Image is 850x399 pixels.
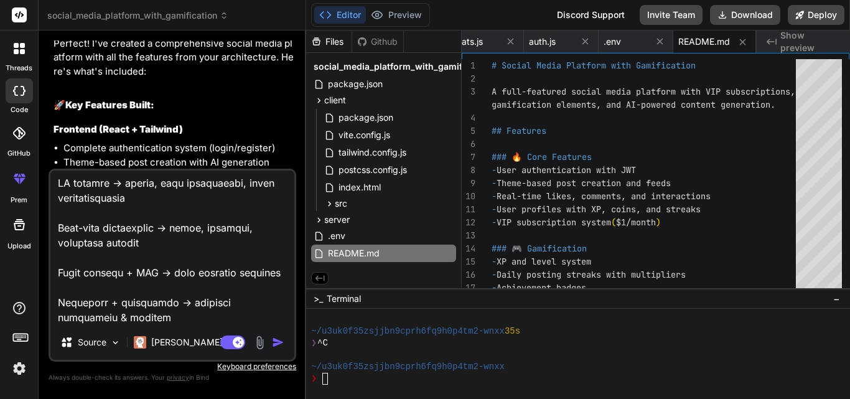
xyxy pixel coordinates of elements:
span: VIP subscription system [497,217,611,228]
span: ## Features [492,125,546,136]
span: index.html [337,180,382,195]
span: - [492,282,497,293]
span: Terminal [327,293,361,305]
span: - [492,217,497,228]
div: 2 [462,72,475,85]
div: 15 [462,255,475,268]
span: social_media_platform_with_gamification [47,9,228,22]
span: ration. [740,99,775,110]
span: ### 🎮 Gamification [492,243,587,254]
p: Keyboard preferences [49,362,296,372]
span: ### 🔥 Core Features [492,151,592,162]
span: - [492,177,497,189]
div: 9 [462,177,475,190]
button: Preview [366,6,427,24]
span: README.md [678,35,730,48]
div: Github [352,35,403,48]
span: client [324,94,346,106]
span: Theme-based post creation and feeds [497,177,671,189]
span: ~/u3uk0f35zsjjbn9cprh6fq9h0p4tm2-wnxx [311,326,505,337]
span: Daily posting streaks with multipliers [497,269,686,280]
span: − [833,293,840,305]
span: auth.js [529,35,556,48]
div: 13 [462,229,475,242]
img: attachment [253,336,267,350]
strong: Frontend (React + Tailwind) [54,123,183,135]
label: code [11,105,28,115]
span: tailwind.config.js [337,145,408,160]
label: prem [11,195,27,205]
img: Pick Models [110,337,121,348]
span: - [492,204,497,215]
div: 11 [462,203,475,216]
img: settings [9,358,30,379]
span: User profiles with XP, coins, and streaks [497,204,701,215]
button: Invite Team [640,5,703,25]
strong: Key Features Built: [65,99,154,111]
p: Perfect! I've created a comprehensive social media platform with all the features from your archi... [54,37,294,79]
div: 5 [462,124,475,138]
span: - [492,190,497,202]
div: 7 [462,151,475,164]
span: scriptions, [740,86,795,97]
span: Achievement badges [497,282,586,293]
label: GitHub [7,148,30,159]
button: − [831,289,843,309]
span: ( [611,217,616,228]
span: - [492,164,497,176]
span: Real-time likes, comments, and interactions [497,190,711,202]
span: .env [327,228,347,243]
img: icon [272,336,284,349]
span: Show preview [780,29,840,54]
span: ~/u3uk0f35zsjjbn9cprh6fq9h0p4tm2-wnxx [311,361,505,373]
div: 17 [462,281,475,294]
h2: 🚀 [54,98,294,113]
span: postcss.config.js [337,162,408,177]
span: server [324,214,350,226]
span: User authentication with JWT [497,164,636,176]
span: .env [604,35,621,48]
div: 16 [462,268,475,281]
span: $1/month [616,217,656,228]
span: - [492,256,497,267]
span: ^C [317,337,328,349]
span: package.json [327,77,384,92]
span: >_ [314,293,323,305]
span: vite.config.js [337,128,391,143]
li: Theme-based post creation with AI generation [63,156,294,170]
div: 12 [462,216,475,229]
span: gamification elements, and AI-powered content gene [492,99,740,110]
span: stats.js [454,35,483,48]
p: Source [78,336,106,349]
div: 14 [462,242,475,255]
span: ) [656,217,661,228]
span: 35s [505,326,520,337]
button: Deploy [788,5,844,25]
div: Files [306,35,352,48]
span: # Social Media Platform with Gamification [492,60,696,71]
span: social_media_platform_with_gamification [314,60,492,73]
div: 1 [462,59,475,72]
span: README.md [327,246,381,261]
div: 3 [462,85,475,98]
span: package.json [337,110,395,125]
p: [PERSON_NAME] 4 S.. [151,336,244,349]
span: privacy [167,373,189,381]
span: src [335,197,347,210]
button: Download [710,5,780,25]
textarea: Lore-Ipsum Dolorsitamet Consecte ┌───────────────┐ │ Adip Elitse │ │ (Doeius/Tem) │ └───────┬────... [50,171,294,325]
li: Complete authentication system (login/register) [63,141,294,156]
span: A full-featured social media platform with VIP sub [492,86,740,97]
label: Upload [7,241,31,251]
span: - [492,269,497,280]
div: 4 [462,111,475,124]
span: XP and level system [497,256,591,267]
img: Claude 4 Sonnet [134,336,146,349]
label: threads [6,63,32,73]
span: ❯ [311,337,317,349]
p: Always double-check its answers. Your in Bind [49,372,296,383]
div: Discord Support [549,5,632,25]
button: Editor [314,6,366,24]
div: 8 [462,164,475,177]
div: 10 [462,190,475,203]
